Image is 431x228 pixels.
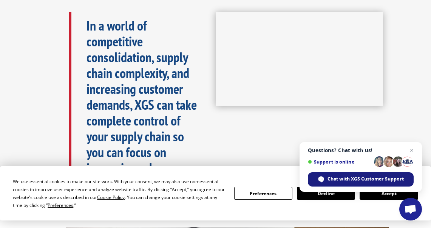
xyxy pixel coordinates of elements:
[216,12,383,106] iframe: XGS Logistics Solutions
[407,146,416,155] span: Close chat
[97,194,125,200] span: Cookie Policy
[13,178,225,209] div: We use essential cookies to make our site work. With your consent, we may also use non-essential ...
[308,159,371,165] span: Support is online
[327,176,404,182] span: Chat with XGS Customer Support
[297,187,355,200] button: Decline
[308,147,414,153] span: Questions? Chat with us!
[308,172,414,187] div: Chat with XGS Customer Support
[399,198,422,220] div: Open chat
[48,202,73,208] span: Preferences
[87,17,197,177] b: In a world of competitive consolidation, supply chain complexity, and increasing customer demands...
[360,187,418,200] button: Accept
[234,187,292,200] button: Preferences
